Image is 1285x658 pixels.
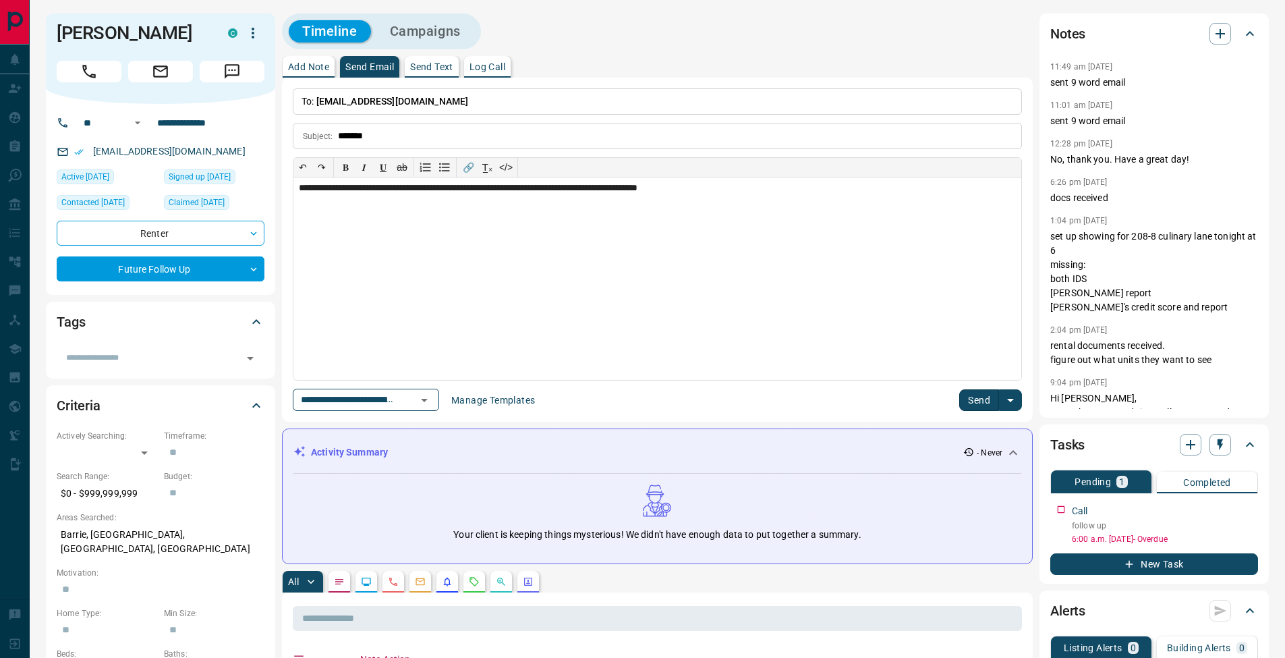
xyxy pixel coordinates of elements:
[1131,643,1136,653] p: 0
[57,607,157,620] p: Home Type:
[93,146,246,157] a: [EMAIL_ADDRESS][DOMAIN_NAME]
[1050,229,1258,314] p: set up showing for 208-8 culinary lane tonight at 6 missing: both IDS [PERSON_NAME] report [PERSO...
[1050,114,1258,128] p: sent 9 word email
[388,576,399,587] svg: Calls
[57,195,157,214] div: Wed May 15 2024
[523,576,534,587] svg: Agent Actions
[393,158,411,177] button: ab
[1072,520,1258,532] p: follow up
[228,28,237,38] div: condos.ca
[416,158,435,177] button: Numbered list
[164,169,264,188] div: Wed Feb 22 2023
[169,170,231,184] span: Signed up [DATE]
[442,576,453,587] svg: Listing Alerts
[496,158,515,177] button: </>
[1050,339,1258,367] p: rental documents received. figure out what units they want to see
[61,170,109,184] span: Active [DATE]
[128,61,193,82] span: Email
[1183,478,1231,487] p: Completed
[1050,153,1258,167] p: No, thank you. Have a great day!
[164,470,264,483] p: Budget:
[1050,378,1108,387] p: 9:04 pm [DATE]
[61,196,125,209] span: Contacted [DATE]
[164,195,264,214] div: Wed Mar 15 2023
[57,311,85,333] h2: Tags
[303,130,333,142] p: Subject:
[374,158,393,177] button: 𝐔
[57,567,264,579] p: Motivation:
[1072,504,1088,518] p: Call
[959,389,1022,411] div: split button
[469,576,480,587] svg: Requests
[57,470,157,483] p: Search Range:
[1167,643,1231,653] p: Building Alerts
[57,524,264,560] p: Barrie, [GEOGRAPHIC_DATA], [GEOGRAPHIC_DATA], [GEOGRAPHIC_DATA]
[1050,101,1112,110] p: 11:01 am [DATE]
[164,607,264,620] p: Min Size:
[1050,553,1258,575] button: New Task
[977,447,1002,459] p: - Never
[1050,18,1258,50] div: Notes
[1072,533,1258,545] p: 6:00 a.m. [DATE] - Overdue
[164,430,264,442] p: Timeframe:
[1050,191,1258,205] p: docs received
[453,528,861,542] p: Your client is keeping things mysterious! We didn't have enough data to put together a summary.
[57,306,264,338] div: Tags
[443,389,543,411] button: Manage Templates
[1050,600,1085,622] h2: Alerts
[57,256,264,281] div: Future Follow Up
[293,88,1022,115] p: To:
[241,349,260,368] button: Open
[57,61,121,82] span: Call
[361,576,372,587] svg: Lead Browsing Activity
[478,158,496,177] button: T̲ₓ
[1050,23,1085,45] h2: Notes
[496,576,507,587] svg: Opportunities
[415,391,434,410] button: Open
[57,430,157,442] p: Actively Searching:
[415,576,426,587] svg: Emails
[355,158,374,177] button: 𝑰
[1050,429,1258,461] div: Tasks
[57,22,208,44] h1: [PERSON_NAME]
[1050,325,1108,335] p: 2:04 pm [DATE]
[1050,434,1085,456] h2: Tasks
[311,445,388,460] p: Activity Summary
[1075,477,1111,487] p: Pending
[435,158,454,177] button: Bullet list
[1050,76,1258,90] p: sent 9 word email
[959,389,999,411] button: Send
[1050,391,1258,519] p: Hi [PERSON_NAME], Hope that you are doing well. Just wanted to check in with you and let you know...
[200,61,264,82] span: Message
[316,96,469,107] span: [EMAIL_ADDRESS][DOMAIN_NAME]
[410,62,453,72] p: Send Text
[130,115,146,131] button: Open
[57,169,157,188] div: Tue Apr 25 2023
[380,162,387,173] span: 𝐔
[345,62,394,72] p: Send Email
[169,196,225,209] span: Claimed [DATE]
[1119,477,1124,487] p: 1
[336,158,355,177] button: 𝐁
[334,576,345,587] svg: Notes
[469,62,505,72] p: Log Call
[1239,643,1245,653] p: 0
[57,395,101,416] h2: Criteria
[1050,177,1108,187] p: 6:26 pm [DATE]
[1050,62,1112,72] p: 11:49 am [DATE]
[1050,216,1108,225] p: 1:04 pm [DATE]
[293,440,1021,465] div: Activity Summary- Never
[1050,595,1258,627] div: Alerts
[293,158,312,177] button: ↶
[397,162,407,173] s: ab
[312,158,331,177] button: ↷
[1064,643,1122,653] p: Listing Alerts
[74,147,84,157] svg: Email Verified
[288,577,299,586] p: All
[376,20,474,43] button: Campaigns
[288,62,329,72] p: Add Note
[289,20,371,43] button: Timeline
[57,389,264,422] div: Criteria
[57,512,264,524] p: Areas Searched:
[57,221,264,246] div: Renter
